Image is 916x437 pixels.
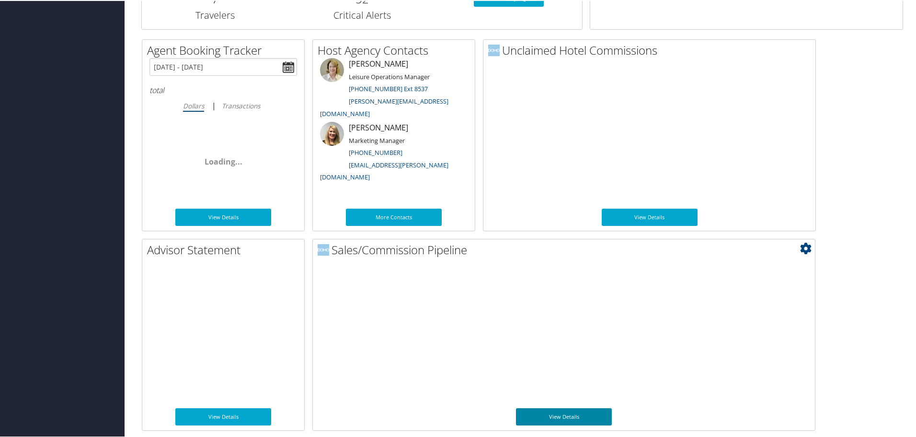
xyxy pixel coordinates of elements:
[320,160,448,181] a: [EMAIL_ADDRESS][PERSON_NAME][DOMAIN_NAME]
[147,41,304,58] h2: Agent Booking Tracker
[183,100,204,109] i: Dollars
[488,41,815,58] h2: Unclaimed Hotel Commissions
[349,147,402,156] a: [PHONE_NUMBER]
[320,96,448,117] a: [PERSON_NAME][EMAIL_ADDRESS][DOMAIN_NAME]
[147,241,304,257] h2: Advisor Statement
[149,84,297,94] h6: total
[349,135,405,144] small: Marketing Manager
[349,83,428,92] a: [PHONE_NUMBER] Ext 8537
[346,208,442,225] a: More Contacts
[149,8,281,21] h3: Travelers
[318,243,329,255] img: domo-logo.png
[318,241,815,257] h2: Sales/Commission Pipeline
[320,121,344,145] img: ali-moffitt.jpg
[349,71,430,80] small: Leisure Operations Manager
[315,121,472,185] li: [PERSON_NAME]
[315,57,472,121] li: [PERSON_NAME]
[602,208,698,225] a: View Details
[175,407,271,425] a: View Details
[296,8,428,21] h3: Critical Alerts
[175,208,271,225] a: View Details
[516,407,612,425] a: View Details
[205,155,242,166] span: Loading...
[318,41,475,58] h2: Host Agency Contacts
[149,99,297,111] div: |
[488,44,500,55] img: domo-logo.png
[320,57,344,81] img: meredith-price.jpg
[222,100,260,109] i: Transactions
